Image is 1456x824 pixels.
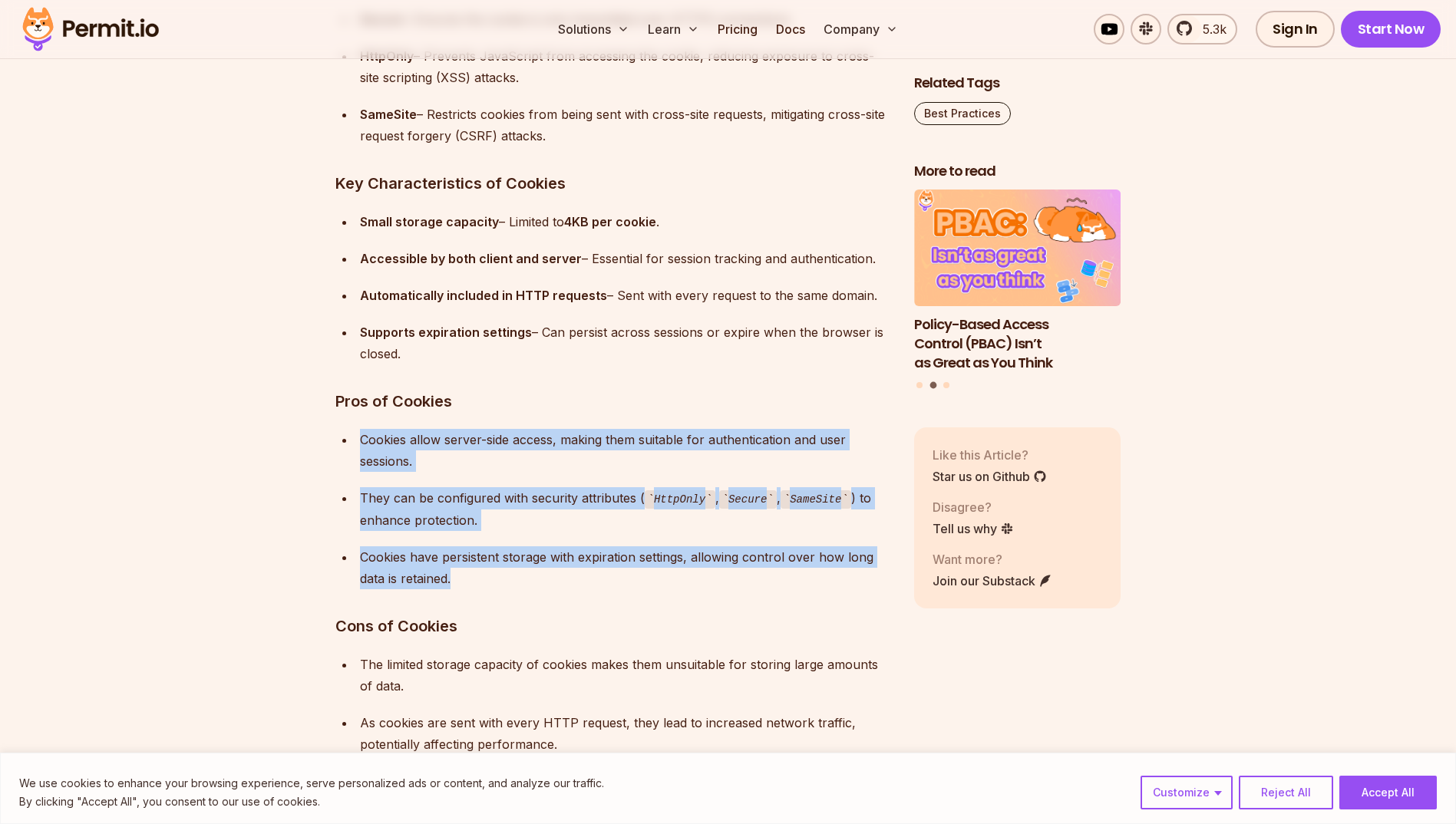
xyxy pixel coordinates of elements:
img: Permit logo [15,3,166,55]
div: – Essential for session tracking and authentication. [360,248,890,269]
button: Go to slide 1 [916,382,923,388]
div: The limited storage capacity of cookies makes them unsuitable for storing large amounts of data. [360,654,890,697]
h3: Key Characteristics of Cookies [335,171,890,196]
li: 2 of 3 [914,190,1121,373]
p: Want more? [933,550,1052,569]
strong: Small storage capacity [360,214,499,229]
h2: More to read [914,162,1121,181]
a: Start Now [1341,11,1441,48]
a: Join our Substack [933,572,1052,590]
div: They can be configured with security attributes ( , , ) to enhance protection. [360,487,890,531]
img: Policy-Based Access Control (PBAC) Isn’t as Great as You Think [914,190,1121,307]
a: 5.3k [1167,14,1237,44]
div: As cookies are sent with every HTTP request, they lead to increased network traffic, potentially ... [360,712,890,755]
button: Go to slide 2 [929,382,936,389]
code: SameSite [781,490,851,509]
h3: Pros of Cookies [335,389,890,414]
div: – Prevents JavaScript from accessing the cookie, reducing exposure to cross-site scripting (XSS) ... [360,45,890,88]
div: – Restricts cookies from being sent with cross-site requests, mitigating cross-site request forge... [360,104,890,147]
div: – Can persist across sessions or expire when the browser is closed. [360,321,890,364]
button: Solutions [552,14,636,44]
span: 5.3k [1194,20,1227,38]
a: Sign In [1256,11,1335,48]
button: Accept All [1339,776,1437,809]
strong: SameSite [360,107,417,122]
code: Secure [719,490,777,509]
p: Disagree? [933,498,1014,516]
div: Posts [914,190,1121,391]
h3: Cons of Cookies [335,614,890,638]
div: Cookies allow server-side access, making them suitable for authentication and user sessions. [360,429,890,472]
div: Cookies have persistent storage with expiration settings, allowing control over how long data is ... [360,546,890,589]
button: Go to slide 3 [943,382,949,388]
button: Customize [1141,776,1233,809]
strong: 4KB per cookie [564,214,656,229]
button: Company [817,14,904,44]
p: Like this Article? [933,446,1047,464]
a: Best Practices [914,102,1011,125]
button: Reject All [1239,776,1333,809]
strong: Automatically included in HTTP requests [360,288,607,303]
p: We use cookies to enhance your browsing experience, serve personalized ads or content, and analyz... [19,774,604,793]
p: By clicking "Accept All", you consent to our use of cookies. [19,793,604,811]
h2: Related Tags [914,74,1121,93]
div: – Limited to . [360,211,890,232]
code: HttpOnly [645,490,715,509]
strong: Accessible by both client and server [360,251,582,266]
a: Docs [770,14,811,44]
strong: Supports expiration settings [360,325,532,340]
a: Pricing [711,14,764,44]
a: Policy-Based Access Control (PBAC) Isn’t as Great as You ThinkPolicy-Based Access Control (PBAC) ... [914,190,1121,373]
h3: Policy-Based Access Control (PBAC) Isn’t as Great as You Think [914,315,1121,372]
a: Star us on Github [933,467,1047,486]
div: – Sent with every request to the same domain. [360,285,890,306]
a: Tell us why [933,519,1014,538]
button: Learn [642,14,705,44]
